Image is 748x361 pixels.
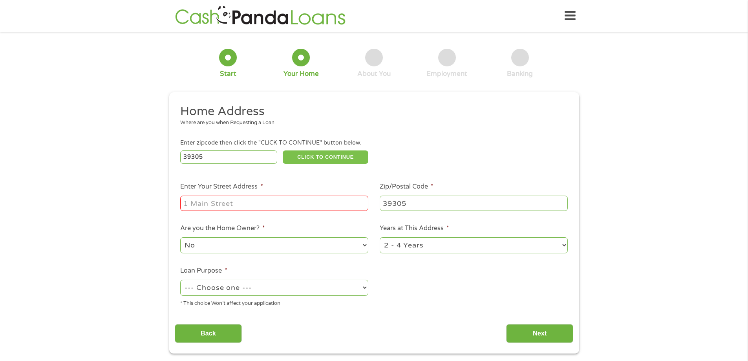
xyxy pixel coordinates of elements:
input: 1 Main Street [180,196,368,211]
div: About You [357,70,391,78]
input: Back [175,324,242,343]
label: Zip/Postal Code [380,183,433,191]
label: Loan Purpose [180,267,227,275]
div: Employment [426,70,467,78]
label: Years at This Address [380,224,449,233]
label: Are you the Home Owner? [180,224,265,233]
label: Enter Your Street Address [180,183,263,191]
input: Next [506,324,573,343]
img: GetLoanNow Logo [173,5,348,27]
button: CLICK TO CONTINUE [283,150,368,164]
div: Start [220,70,236,78]
div: Your Home [283,70,319,78]
div: Where are you when Requesting a Loan. [180,119,562,127]
div: Banking [507,70,533,78]
h2: Home Address [180,104,562,119]
div: Enter zipcode then click the "CLICK TO CONTINUE" button below. [180,139,567,147]
div: * This choice Won’t affect your application [180,297,368,308]
input: Enter Zipcode (e.g 01510) [180,150,277,164]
